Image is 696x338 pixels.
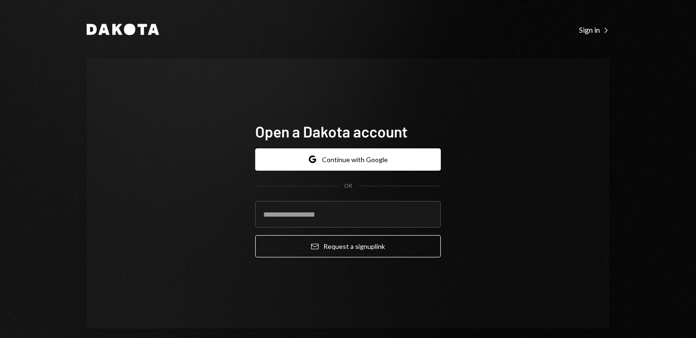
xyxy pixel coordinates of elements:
div: Sign in [579,25,609,35]
button: Request a signuplink [255,235,441,257]
button: Continue with Google [255,148,441,171]
a: Sign in [579,24,609,35]
h1: Open a Dakota account [255,122,441,141]
div: OR [344,182,352,190]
